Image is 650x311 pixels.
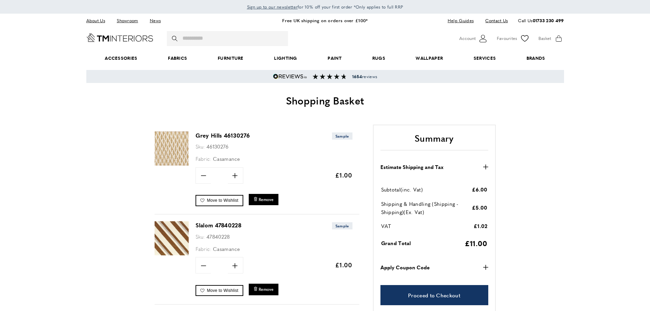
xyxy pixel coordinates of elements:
button: Remove Slalom 47840228 [249,284,278,295]
span: Grand Total [381,239,411,246]
span: Shopping Basket [286,93,364,108]
span: Shipping & Handling (Shipping - Shipping) [381,200,459,215]
span: (Ex. Vat) [404,208,424,215]
span: Casamance [213,155,240,162]
span: Move to Wishlist [207,288,239,293]
a: Rugs [357,48,401,69]
span: Fabric: [196,155,212,162]
a: Paint [313,48,357,69]
span: Account [459,35,476,42]
span: £11.00 [465,238,488,248]
span: Casamance [213,245,240,252]
a: Favourites [497,33,530,44]
p: Call Us [518,17,564,24]
span: (inc. Vat) [401,186,423,193]
a: Brands [511,48,560,69]
a: Sign up to our newsletter [247,3,298,10]
a: Move to Wishlist [196,195,243,206]
a: Fabrics [153,48,202,69]
a: Slalom 47840228 [196,221,242,229]
span: £5.00 [472,204,488,211]
span: 47840228 [206,233,230,240]
a: About Us [86,16,110,25]
strong: Estimate Shipping and Tax [380,163,444,171]
a: Lighting [259,48,313,69]
span: Subtotal [381,186,401,193]
a: 01733 230 499 [533,17,564,24]
span: Favourites [497,35,517,42]
span: Sku: [196,143,205,150]
span: Accessories [89,48,153,69]
a: Wallpaper [401,48,458,69]
span: Sign up to our newsletter [247,4,298,10]
button: Search [172,31,179,46]
span: £1.00 [335,171,352,179]
span: Sku: [196,233,205,240]
a: Go to Home page [86,33,153,42]
span: Fabric: [196,245,212,252]
a: Help Guides [443,16,479,25]
a: Contact Us [480,16,508,25]
span: Sample [332,132,352,140]
span: VAT [381,222,391,229]
span: £6.00 [472,186,488,193]
a: News [145,16,166,25]
span: Move to Wishlist [207,198,239,203]
button: Estimate Shipping and Tax [380,163,488,171]
strong: Apply Coupon Code [380,263,430,271]
img: Slalom 47840228 [155,221,189,255]
span: Sample [332,222,352,229]
a: Grey Hills 46130276 [155,161,189,167]
a: Free UK shipping on orders over £100* [282,17,367,24]
span: Remove [259,286,274,292]
button: Apply Coupon Code [380,263,488,271]
strong: 1654 [352,73,362,80]
a: Proceed to Checkout [380,285,488,305]
span: reviews [352,74,377,79]
span: £1.02 [474,222,488,229]
a: Grey Hills 46130276 [196,131,250,139]
a: Furniture [202,48,259,69]
span: £1.00 [335,260,352,269]
span: Remove [259,197,274,202]
a: Move to Wishlist [196,285,243,296]
a: Slalom 47840228 [155,251,189,256]
a: Showroom [112,16,143,25]
img: Grey Hills 46130276 [155,131,189,166]
h2: Summary [380,132,488,151]
span: 46130276 [206,143,228,150]
a: Services [458,48,511,69]
button: Remove Grey Hills 46130276 [249,194,278,205]
button: Customer Account [459,33,488,44]
img: Reviews section [313,74,347,79]
span: for 10% off your first order *Only applies to full RRP [247,4,403,10]
img: Reviews.io 5 stars [273,74,307,79]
